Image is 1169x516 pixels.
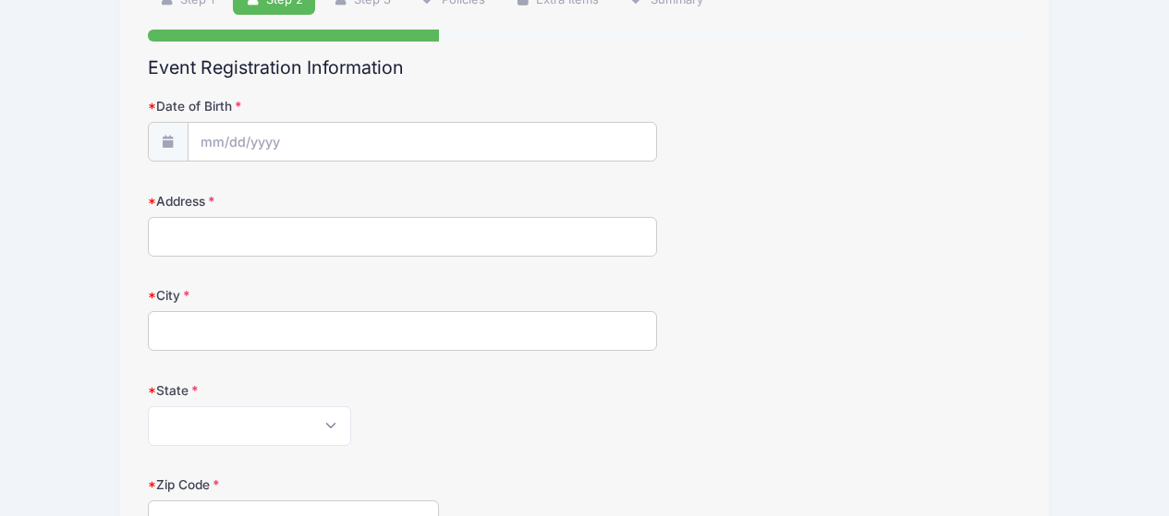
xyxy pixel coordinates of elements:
[148,475,439,494] label: Zip Code
[148,286,439,305] label: City
[148,97,439,115] label: Date of Birth
[148,192,439,210] label: Address
[148,57,1022,78] h2: Event Registration Information
[188,122,657,162] input: mm/dd/yyyy
[148,381,439,400] label: State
